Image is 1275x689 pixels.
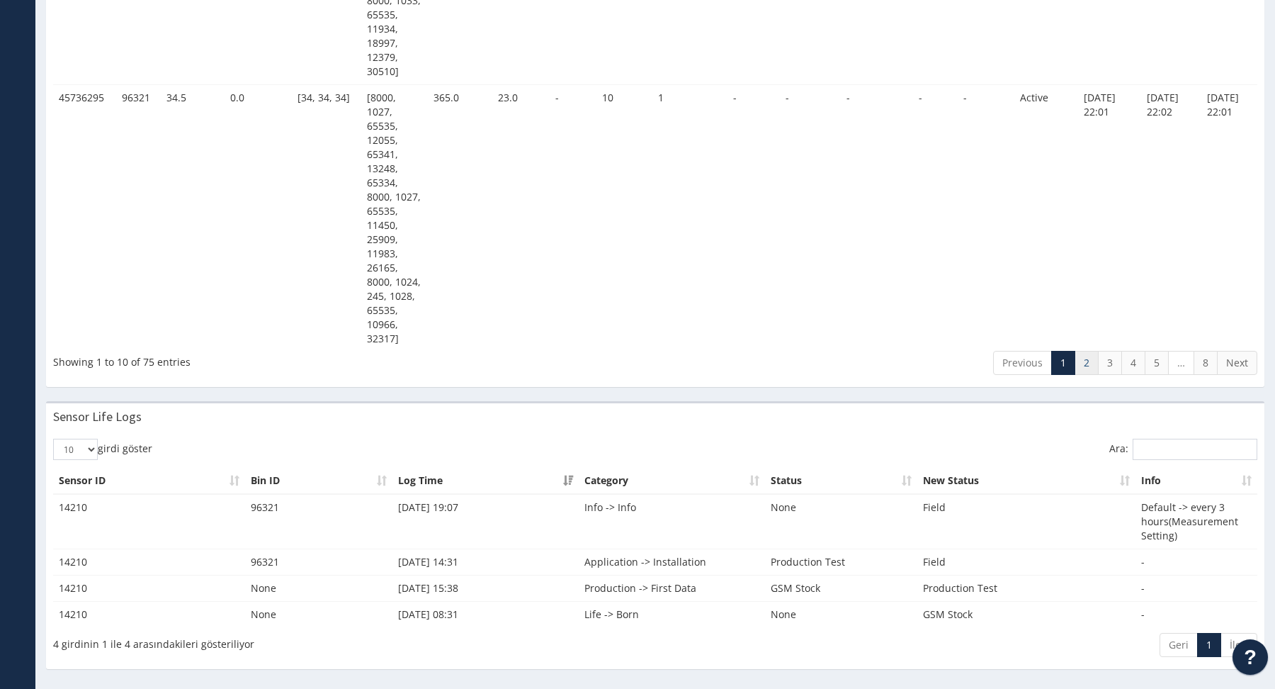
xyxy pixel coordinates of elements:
td: - [1135,576,1257,602]
a: Previous [993,351,1052,375]
a: 1 [1051,351,1075,375]
td: [DATE] 14:31 [392,549,579,576]
a: 3 [1098,351,1122,375]
td: 23.0 [492,85,550,352]
div: Showing 1 to 10 of 75 entries [53,349,543,369]
td: [34, 34, 34] [292,85,361,352]
td: [DATE] 22:01 [1201,85,1257,352]
td: Field [917,494,1135,549]
label: Ara: [1109,439,1257,460]
td: Production Test [765,549,917,576]
td: GSM Stock [765,576,917,602]
td: 45736295 [53,85,116,352]
th: Category: artarak sırala [579,468,765,494]
td: [DATE] 19:07 [392,494,579,549]
td: - [550,85,596,352]
td: [DATE] 08:31 [392,602,579,628]
td: Application -> Installation [579,549,765,576]
th: New Status: artarak sırala [917,468,1135,494]
td: 0.0 [225,85,292,352]
th: Log Time: artarak sırala [392,468,579,494]
a: … [1168,351,1194,375]
td: - [1135,549,1257,576]
a: 5 [1145,351,1169,375]
td: None [245,602,392,628]
th: Info: artarak sırala [1135,468,1257,494]
a: 8 [1194,351,1218,375]
input: Ara: [1133,439,1257,460]
th: Status: artarak sırala [765,468,917,494]
div: 4 girdinin 1 ile 4 arasındakileri gösteriliyor [53,632,543,651]
td: GSM Stock [917,602,1135,628]
td: Life -> Born [579,602,765,628]
iframe: JSD widget [1225,632,1275,689]
td: 34.5 [161,85,225,352]
td: 14210 [53,602,245,628]
td: None [765,494,917,549]
th: Sensor ID: artarak sırala [53,468,245,494]
td: - [727,85,780,352]
td: [8000, 1027, 65535, 12055, 65341, 13248, 65334, 8000, 1027, 65535, 11450, 25909, 11983, 26165, 80... [361,85,428,352]
td: 365.0 [428,85,492,352]
td: - [913,85,958,352]
td: 96321 [245,549,392,576]
label: girdi göster [53,439,152,460]
td: - [780,85,841,352]
td: - [958,85,1014,352]
td: - [841,85,913,352]
td: None [765,602,917,628]
th: Bin ID: artarak sırala [245,468,392,494]
a: 1 [1197,633,1221,657]
select: girdi göster [53,439,98,460]
h3: Sensor Life Logs [53,410,142,423]
td: - [1135,602,1257,628]
a: Geri [1160,633,1198,657]
td: 10 [596,85,652,352]
td: [DATE] 22:01 [1078,85,1141,352]
td: 14210 [53,494,245,549]
td: Info -> Info [579,494,765,549]
td: 14210 [53,549,245,576]
td: 14210 [53,576,245,602]
td: [DATE] 15:38 [392,576,579,602]
td: Field [917,549,1135,576]
td: Default -> every 3 hours(Measurement Setting) [1135,494,1257,549]
td: 96321 [116,85,161,352]
td: None [245,576,392,602]
a: Next [1217,351,1257,375]
a: 4 [1121,351,1145,375]
td: Production -> First Data [579,576,765,602]
td: Active [1014,85,1078,352]
td: 96321 [245,494,392,549]
td: Production Test [917,576,1135,602]
td: 1 [652,85,727,352]
td: [DATE] 22:02 [1141,85,1201,352]
a: 2 [1075,351,1099,375]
